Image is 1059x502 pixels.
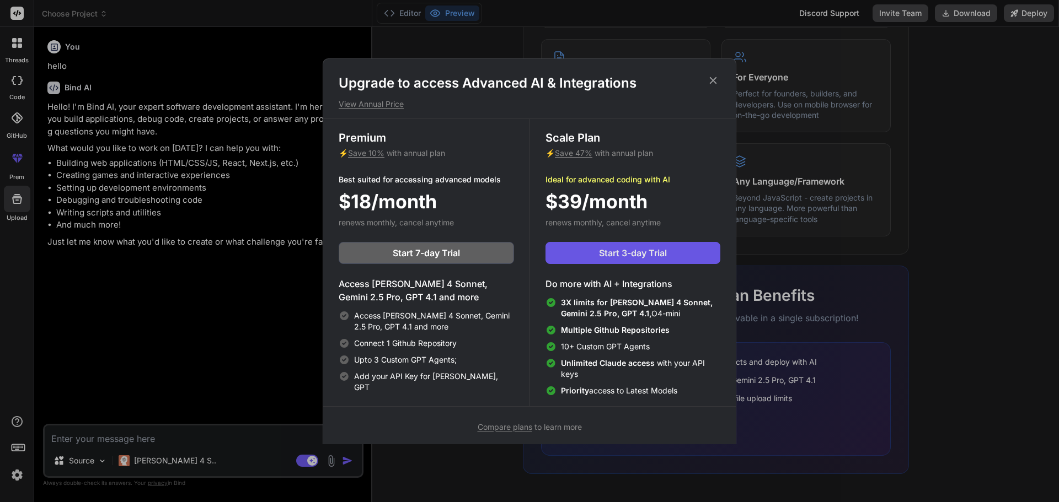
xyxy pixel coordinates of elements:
[339,148,514,159] p: ⚡ with annual plan
[339,130,514,145] h3: Premium
[555,148,592,158] span: Save 47%
[545,148,720,159] p: ⚡ with annual plan
[561,385,677,396] span: access to Latest Models
[545,218,661,227] span: renews monthly, cancel anytime
[339,277,514,304] h4: Access [PERSON_NAME] 4 Sonnet, Gemini 2.5 Pro, GPT 4.1 and more
[339,242,514,264] button: Start 7-day Trial
[354,371,514,393] span: Add your API Key for [PERSON_NAME], GPT
[354,310,514,332] span: Access [PERSON_NAME] 4 Sonnet, Gemini 2.5 Pro, GPT 4.1 and more
[561,297,720,319] span: O4-mini
[545,174,720,185] p: Ideal for advanced coding with AI
[545,187,648,215] span: $39/month
[339,99,720,110] p: View Annual Price
[339,187,437,215] span: $18/month
[354,354,457,365] span: Upto 3 Custom GPT Agents;
[339,218,454,227] span: renews monthly, cancel anytime
[561,386,589,395] span: Priority
[339,174,514,185] p: Best suited for accessing advanced models
[561,358,720,380] span: with your API keys
[545,277,720,290] h4: Do more with AI + Integrations
[478,422,532,431] span: Compare plans
[545,242,720,264] button: Start 3-day Trial
[478,422,582,431] span: to learn more
[561,341,650,352] span: 10+ Custom GPT Agents
[348,148,384,158] span: Save 10%
[354,338,457,349] span: Connect 1 Github Repository
[393,246,460,260] span: Start 7-day Trial
[339,74,720,92] h1: Upgrade to access Advanced AI & Integrations
[561,298,713,318] span: 3X limits for [PERSON_NAME] 4 Sonnet, Gemini 2.5 Pro, GPT 4.1,
[545,130,720,145] h3: Scale Plan
[561,325,670,334] span: Multiple Github Repositories
[599,246,667,260] span: Start 3-day Trial
[561,358,657,368] span: Unlimited Claude access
